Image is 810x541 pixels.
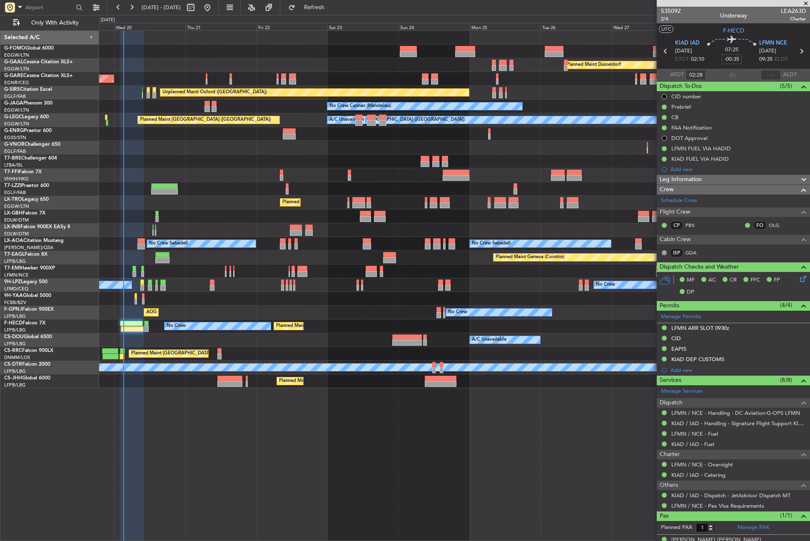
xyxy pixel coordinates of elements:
[780,301,792,309] span: (4/4)
[4,362,22,367] span: CS-DTR
[4,87,52,92] a: G-SIRSCitation Excel
[4,327,26,333] a: LFPB/LBG
[4,224,20,229] span: LX-INB
[257,23,328,30] div: Fri 22
[4,382,26,388] a: LFPB/LBG
[4,142,25,147] span: G-VNOR
[329,114,465,126] div: A/C Unavailable [GEOGRAPHIC_DATA] ([GEOGRAPHIC_DATA])
[4,266,20,271] span: T7-EMI
[472,334,506,346] div: A/C Unavailable
[4,354,30,361] a: DNMM/LOS
[670,221,683,230] div: CP
[541,23,612,30] div: Tue 26
[4,115,49,120] a: G-LEGCLegacy 600
[671,471,725,479] a: KIAD / IAD - Catering
[675,47,692,55] span: [DATE]
[661,313,701,321] a: Manage Permits
[691,55,704,64] span: 02:10
[4,148,26,155] a: EGLF/FAB
[4,142,60,147] a: G-VNORChallenger 650
[4,362,50,367] a: CS-DTRFalcon 2000
[140,114,271,126] div: Planned Maint [GEOGRAPHIC_DATA] ([GEOGRAPHIC_DATA])
[671,324,729,332] div: LFMN ARR SLOT 0930z
[670,248,683,257] div: ISP
[4,252,25,257] span: T7-EAGL
[671,409,800,416] a: LFMN / NCE - Handling - DC Aviation-G-OPS LFMN
[149,237,188,250] div: No Crew Sabadell
[661,197,697,205] a: Schedule Crew
[4,60,73,65] a: G-GAALCessna Citation XLS+
[675,39,700,47] span: KIAD IAD
[4,73,23,78] span: G-GARE
[659,25,673,33] button: UTC
[4,128,24,133] span: G-ENRG
[4,299,26,306] a: FCBB/BZV
[4,266,55,271] a: T7-EMIHawker 900XP
[685,222,704,229] a: PBS
[282,196,414,209] div: Planned Maint [GEOGRAPHIC_DATA] ([GEOGRAPHIC_DATA])
[671,155,729,162] div: KIAD FUEL VIA HADID
[4,60,23,65] span: G-GAAL
[4,93,26,100] a: EGLF/FAB
[660,175,702,184] span: Leg Information
[4,224,70,229] a: LX-INBFalcon 900EX EASy II
[4,156,57,161] a: T7-BREChallenger 604
[4,197,22,202] span: LX-TRO
[4,101,23,106] span: G-JAGA
[774,276,780,284] span: FP
[660,398,683,408] span: Dispatch
[671,124,712,131] div: FAA Notification
[276,320,407,332] div: Planned Maint [GEOGRAPHIC_DATA] ([GEOGRAPHIC_DATA])
[660,82,702,91] span: Dispatch To-Dos
[661,7,681,15] span: 535092
[4,341,26,347] a: LFPB/LBG
[4,238,23,243] span: LX-AOA
[4,170,19,175] span: T7-FFI
[4,183,49,188] a: T7-LZZIPraetor 600
[596,279,615,291] div: No Crew
[730,276,737,284] span: CR
[670,366,806,374] div: Add new
[4,231,29,237] a: EDLW/DTM
[4,238,64,243] a: LX-AOACitation Mustang
[25,1,73,14] input: Airport
[4,73,73,78] a: G-GARECessna Citation XLS+
[759,39,787,47] span: LFMN NCE
[9,16,90,30] button: Only With Activity
[671,420,806,427] a: KIAD / IAD - Handling - Signature Flight Support KIAD / IAD
[781,15,806,22] span: Charter
[284,1,334,14] button: Refresh
[185,23,257,30] div: Thu 21
[4,307,54,312] a: F-GPNJFalcon 900EX
[399,23,470,30] div: Sun 24
[660,235,691,244] span: Cabin Crew
[660,262,739,272] span: Dispatch Checks and Weather
[738,524,769,532] a: Manage PAX
[671,145,731,152] div: LFMN FUEL VIA HADID
[566,59,621,71] div: Planned Maint Dusseldorf
[167,320,186,332] div: No Crew
[781,7,806,15] span: LEA263D
[4,348,53,353] a: CS-RRCFalcon 900LX
[687,288,694,297] span: DP
[4,203,29,209] a: EGGW/LTN
[687,276,695,284] span: MF
[670,166,806,173] div: Add new
[4,217,29,223] a: EDLW/DTM
[4,258,26,264] a: LFPB/LBG
[671,461,733,468] a: LFMN / NCE - Overnight
[671,103,691,110] div: Prebrief
[4,183,21,188] span: T7-LZZI
[723,26,744,35] span: F-HECD
[4,334,52,339] a: CS-DOUGlobal 6500
[4,272,29,278] a: LFMN/NCE
[671,345,686,352] div: EAPIS
[671,356,724,363] div: KIAD DEP CUSTOMS
[783,71,797,79] span: ALDT
[661,387,703,396] a: Manage Services
[4,334,24,339] span: CS-DOU
[4,46,25,51] span: G-FOMO
[660,511,669,521] span: Pax
[4,135,26,141] a: EGSS/STN
[4,348,22,353] span: CS-RRC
